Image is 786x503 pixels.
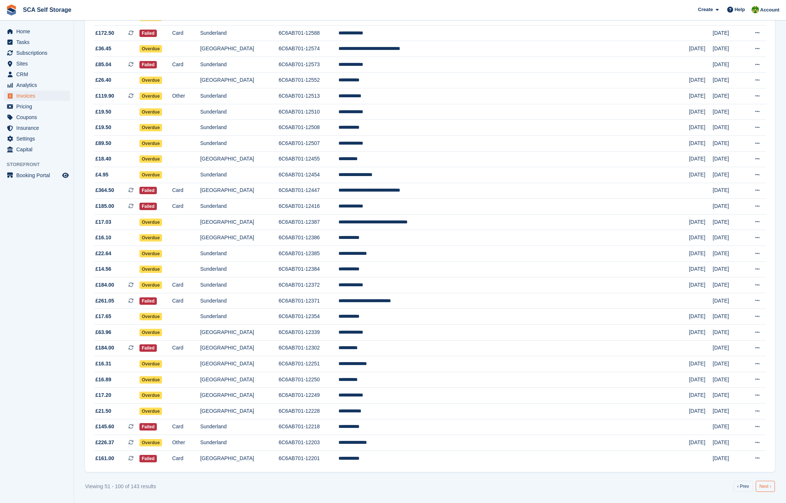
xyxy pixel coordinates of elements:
td: Sunderland [200,57,279,72]
td: 6C6AB701-12447 [279,183,338,199]
td: [DATE] [689,230,713,246]
td: [DATE] [713,356,743,372]
td: [DATE] [689,246,713,262]
span: Overdue [139,439,162,446]
td: [DATE] [713,88,743,104]
span: Overdue [139,140,162,147]
td: 6C6AB701-12573 [279,57,338,72]
td: [DATE] [689,151,713,167]
td: [DATE] [689,135,713,151]
span: Overdue [139,155,162,163]
td: 6C6AB701-12387 [279,214,338,230]
td: 6C6AB701-12454 [279,167,338,183]
span: Failed [139,455,157,462]
td: 6C6AB701-12507 [279,135,338,151]
td: [DATE] [713,450,743,466]
td: Sunderland [200,277,279,293]
td: [DATE] [689,388,713,404]
td: [DATE] [689,88,713,104]
span: Sites [16,58,61,69]
span: Create [698,6,713,13]
td: [DATE] [713,372,743,388]
td: 6C6AB701-12354 [279,309,338,325]
span: Overdue [139,281,162,289]
span: Overdue [139,77,162,84]
td: Sunderland [200,199,279,215]
span: £63.96 [95,328,111,336]
td: [DATE] [689,356,713,372]
td: [GEOGRAPHIC_DATA] [200,183,279,199]
span: Coupons [16,112,61,122]
span: Home [16,26,61,37]
span: £17.20 [95,391,111,399]
a: menu [4,69,70,80]
span: £89.50 [95,139,111,147]
span: Booking Portal [16,170,61,180]
td: 6C6AB701-12249 [279,388,338,404]
td: [DATE] [713,325,743,341]
td: 6C6AB701-12455 [279,151,338,167]
td: Card [172,277,200,293]
td: [DATE] [713,199,743,215]
td: [DATE] [689,72,713,88]
a: menu [4,112,70,122]
span: Storefront [7,161,74,168]
span: Overdue [139,313,162,320]
a: menu [4,80,70,90]
td: Sunderland [200,261,279,277]
span: Tasks [16,37,61,47]
td: 6C6AB701-12250 [279,372,338,388]
span: Help [735,6,745,13]
span: £19.50 [95,108,111,116]
a: menu [4,91,70,101]
span: £184.00 [95,281,114,289]
td: [DATE] [713,261,743,277]
span: Overdue [139,408,162,415]
td: [DATE] [689,277,713,293]
span: Overdue [139,376,162,384]
span: £18.40 [95,155,111,163]
td: Other [172,88,200,104]
td: 6C6AB701-12574 [279,41,338,57]
span: £364.50 [95,186,114,194]
td: Sunderland [200,167,279,183]
a: menu [4,37,70,47]
a: Previous [733,481,753,492]
td: 6C6AB701-12218 [279,419,338,435]
td: [DATE] [713,183,743,199]
span: Overdue [139,250,162,257]
span: £145.60 [95,423,114,431]
span: Settings [16,134,61,144]
span: Overdue [139,108,162,116]
span: £16.31 [95,360,111,368]
td: [DATE] [713,404,743,419]
td: [GEOGRAPHIC_DATA] [200,325,279,341]
td: [DATE] [689,435,713,451]
span: £16.10 [95,234,111,242]
span: Overdue [139,329,162,336]
td: Sunderland [200,120,279,136]
td: [DATE] [713,340,743,356]
td: [GEOGRAPHIC_DATA] [200,450,279,466]
span: CRM [16,69,61,80]
td: [DATE] [713,104,743,120]
span: £226.37 [95,439,114,446]
a: Next [756,481,775,492]
a: SCA Self Storage [20,4,74,16]
td: 6C6AB701-12513 [279,88,338,104]
td: Card [172,419,200,435]
div: Viewing 51 - 100 of 143 results [85,483,156,490]
span: Overdue [139,171,162,179]
td: [DATE] [713,72,743,88]
span: Failed [139,30,157,37]
td: 6C6AB701-12384 [279,261,338,277]
a: menu [4,144,70,155]
td: [GEOGRAPHIC_DATA] [200,230,279,246]
a: menu [4,123,70,133]
td: [DATE] [689,167,713,183]
span: £261.05 [95,297,114,305]
span: £16.89 [95,376,111,384]
span: £26.40 [95,76,111,84]
td: [GEOGRAPHIC_DATA] [200,72,279,88]
td: [DATE] [689,41,713,57]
